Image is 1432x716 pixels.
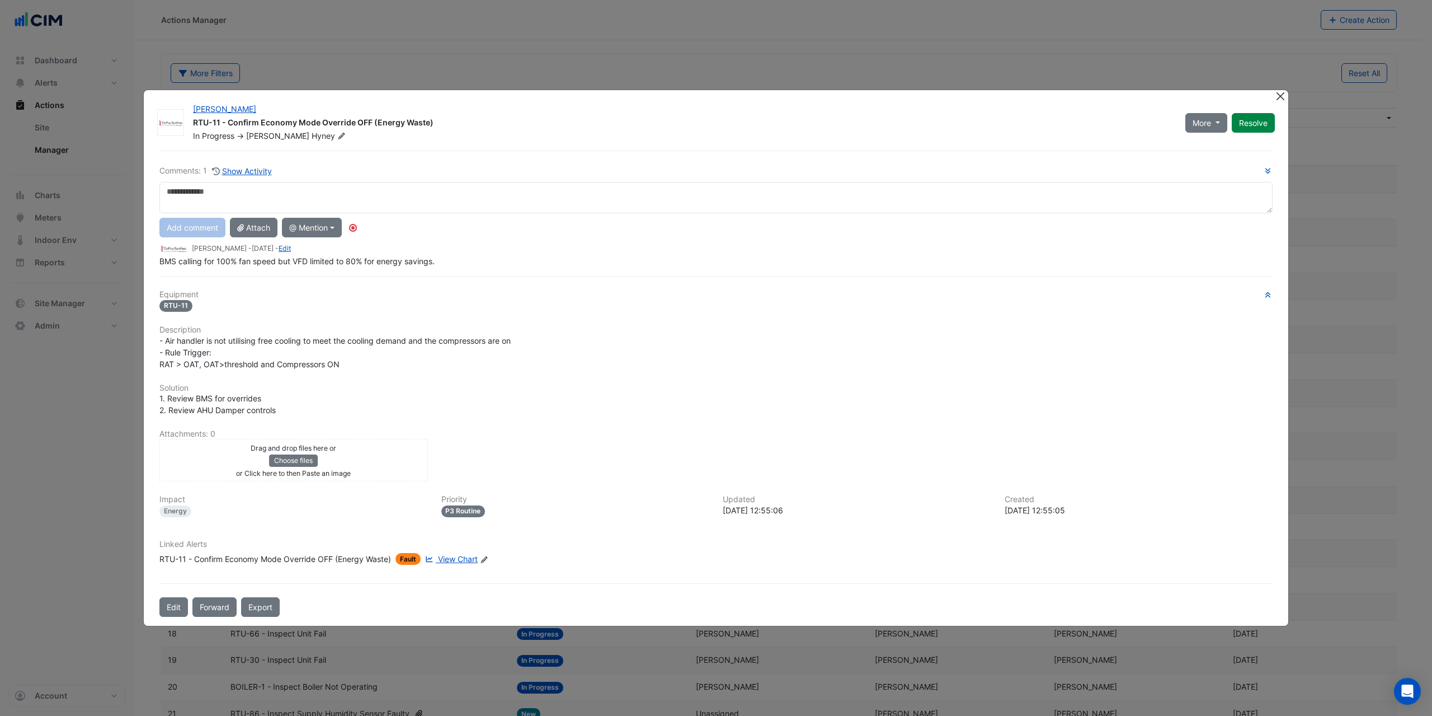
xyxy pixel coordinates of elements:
fa-icon: Edit Linked Alerts [480,555,488,564]
div: Comments: 1 [159,165,272,177]
h6: Updated [723,495,991,504]
h6: Impact [159,495,428,504]
button: Attach [230,218,277,237]
span: Fault [395,553,421,565]
span: Hyney [312,130,348,142]
img: Depuy Raynham [159,242,187,255]
button: Show Activity [211,165,272,177]
span: 2025-08-13 12:55:06 [252,244,274,252]
button: Close [1274,90,1286,102]
button: Resolve [1232,113,1275,133]
span: View Chart [438,554,478,564]
h6: Description [159,325,1273,335]
span: -> [237,131,244,141]
img: Depuy Raynham [158,118,183,129]
span: In Progress [193,131,234,141]
div: Tooltip anchor [348,223,358,233]
div: RTU-11 - Confirm Economy Mode Override OFF (Energy Waste) [193,117,1172,130]
button: More [1185,113,1227,133]
div: RTU-11 - Confirm Economy Mode Override OFF (Energy Waste) [159,553,391,565]
button: Forward [192,597,237,617]
small: Drag and drop files here or [251,444,336,452]
span: BMS calling for 100% fan speed but VFD limited to 80% for energy savings. [159,256,435,266]
a: Edit [279,244,291,252]
h6: Solution [159,383,1273,393]
h6: Priority [441,495,710,504]
button: Edit [159,597,188,617]
h6: Created [1005,495,1273,504]
span: 1. Review BMS for overrides 2. Review AHU Damper controls [159,394,276,415]
small: or Click here to then Paste an image [236,469,351,478]
div: P3 Routine [441,506,486,517]
span: RTU-11 [159,300,192,312]
span: More [1193,117,1211,129]
button: Choose files [269,455,318,467]
button: @ Mention [282,218,342,237]
div: Open Intercom Messenger [1394,678,1421,705]
h6: Linked Alerts [159,540,1273,549]
div: Energy [159,506,191,517]
a: Export [241,597,280,617]
h6: Equipment [159,290,1273,299]
span: - Air handler is not utilising free cooling to meet the cooling demand and the compressors are on... [159,336,511,369]
span: [PERSON_NAME] [246,131,309,141]
a: [PERSON_NAME] [193,104,256,114]
h6: Attachments: 0 [159,429,1273,439]
div: [DATE] 12:55:05 [1005,504,1273,516]
small: [PERSON_NAME] - - [192,244,291,254]
div: [DATE] 12:55:06 [723,504,991,516]
a: View Chart [423,553,478,565]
